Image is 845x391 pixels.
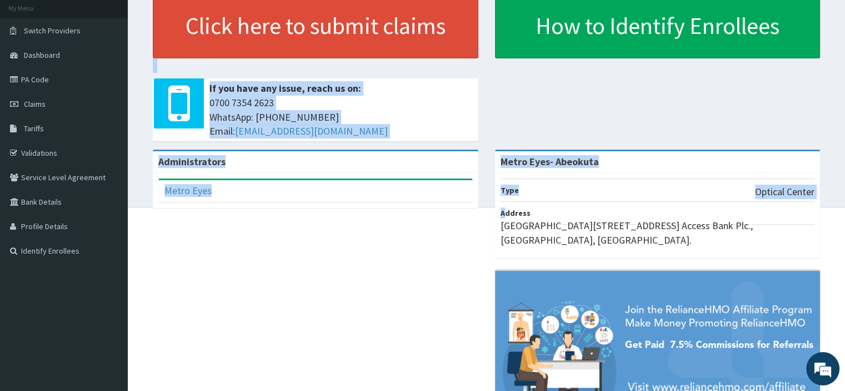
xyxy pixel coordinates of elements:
b: Administrators [158,155,226,168]
b: If you have any issue, reach us on: [209,82,361,95]
p: [GEOGRAPHIC_DATA][STREET_ADDRESS] Access Bank Plc., [GEOGRAPHIC_DATA], [GEOGRAPHIC_DATA]. [501,219,815,247]
span: Dashboard [24,50,60,60]
a: Metro Eyes [164,184,212,197]
a: [EMAIL_ADDRESS][DOMAIN_NAME] [235,125,388,137]
span: Switch Providers [24,26,81,36]
span: Claims [24,99,46,109]
p: Optical Center [755,185,814,199]
span: Tariffs [24,123,44,133]
b: Type [501,185,519,195]
b: Address [501,208,531,218]
span: 0700 7354 2623 WhatsApp: [PHONE_NUMBER] Email: [209,96,473,138]
strong: Metro Eyes- Abeokuta [501,155,599,168]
